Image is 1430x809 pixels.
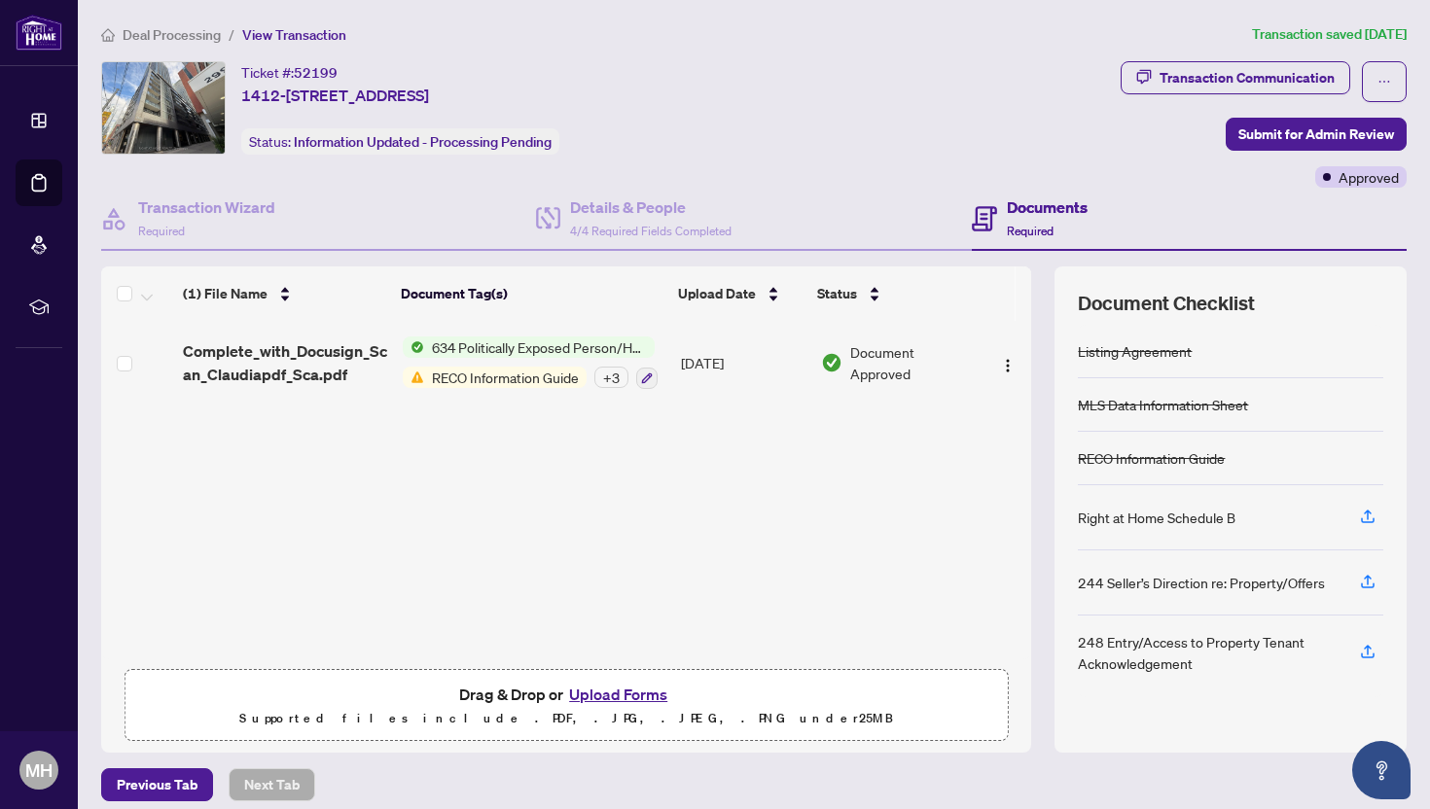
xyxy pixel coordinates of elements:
[1078,572,1325,593] div: 244 Seller’s Direction re: Property/Offers
[294,133,552,151] span: Information Updated - Processing Pending
[673,321,813,404] td: [DATE]
[424,367,587,388] span: RECO Information Guide
[102,62,225,154] img: IMG-C12371873_1.jpg
[459,682,673,707] span: Drag & Drop or
[229,23,234,46] li: /
[25,756,53,784] span: MH
[821,352,842,373] img: Document Status
[809,266,979,321] th: Status
[670,266,809,321] th: Upload Date
[123,26,221,44] span: Deal Processing
[1007,224,1054,238] span: Required
[570,195,732,219] h4: Details & People
[242,26,346,44] span: View Transaction
[16,15,62,51] img: logo
[1078,290,1255,317] span: Document Checklist
[817,283,857,304] span: Status
[241,84,429,107] span: 1412-[STREET_ADDRESS]
[1252,23,1407,46] article: Transaction saved [DATE]
[1007,195,1088,219] h4: Documents
[1078,507,1235,528] div: Right at Home Schedule B
[241,61,338,84] div: Ticket #:
[175,266,394,321] th: (1) File Name
[241,128,559,155] div: Status:
[229,768,315,801] button: Next Tab
[294,64,338,82] span: 52199
[1078,447,1225,469] div: RECO Information Guide
[570,224,732,238] span: 4/4 Required Fields Completed
[138,195,275,219] h4: Transaction Wizard
[403,336,658,389] button: Status Icon634 Politically Exposed Person/Head of International Organization Checklist/RecordStat...
[393,266,669,321] th: Document Tag(s)
[1238,119,1394,150] span: Submit for Admin Review
[138,224,185,238] span: Required
[1226,118,1407,151] button: Submit for Admin Review
[1121,61,1350,94] button: Transaction Communication
[101,28,115,42] span: home
[101,768,213,801] button: Previous Tab
[1377,75,1391,88] span: ellipsis
[594,367,628,388] div: + 3
[403,336,424,358] img: Status Icon
[183,283,268,304] span: (1) File Name
[1078,631,1337,674] div: 248 Entry/Access to Property Tenant Acknowledgement
[183,339,387,386] span: Complete_with_Docusign_Scan_Claudiapdf_Sca.pdf
[125,670,1007,742] span: Drag & Drop orUpload FormsSupported files include .PDF, .JPG, .JPEG, .PNG under25MB
[137,707,995,730] p: Supported files include .PDF, .JPG, .JPEG, .PNG under 25 MB
[403,367,424,388] img: Status Icon
[1339,166,1399,188] span: Approved
[1000,358,1016,373] img: Logo
[1352,741,1411,799] button: Open asap
[850,341,976,384] span: Document Approved
[563,682,673,707] button: Upload Forms
[117,769,197,800] span: Previous Tab
[992,347,1023,378] button: Logo
[1078,340,1192,362] div: Listing Agreement
[678,283,756,304] span: Upload Date
[1078,394,1248,415] div: MLS Data Information Sheet
[1160,62,1335,93] div: Transaction Communication
[424,336,655,358] span: 634 Politically Exposed Person/Head of International Organization Checklist/Record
